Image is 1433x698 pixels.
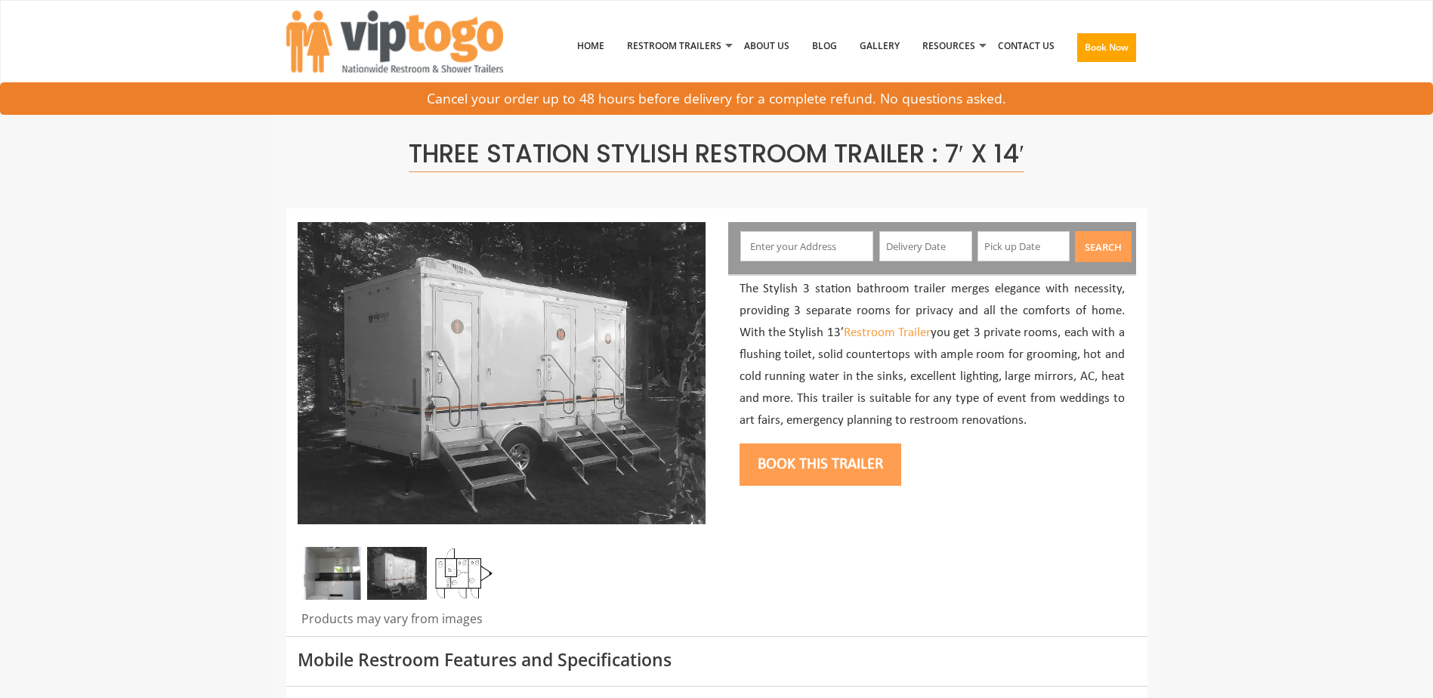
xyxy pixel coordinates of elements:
h3: Mobile Restroom Features and Specifications [298,650,1136,669]
img: Side view of three station restroom trailer with three separate doors with signs [298,222,706,524]
span: Three Station Stylish Restroom Trailer : 7′ x 14′ [409,136,1024,172]
input: Pick up Date [977,231,1070,261]
div: Products may vary from images [298,610,706,636]
p: The Stylish 3 station bathroom trailer merges elegance with necessity, providing 3 separate rooms... [740,279,1125,431]
img: Side view of three station restroom trailer with three separate doors with signs [367,547,427,600]
a: Restroom Trailer [844,326,931,339]
a: Gallery [848,7,911,85]
a: Resources [911,7,987,85]
a: Blog [801,7,848,85]
a: About Us [733,7,801,85]
img: Zoomed out full inside view of restroom station with a stall, a mirror and a sink [301,547,361,600]
img: VIPTOGO [286,11,503,73]
a: Restroom Trailers [616,7,733,85]
a: Book Now [1066,7,1147,94]
a: Contact Us [987,7,1066,85]
img: Floor Plan of 3 station restroom with sink and toilet [434,547,493,600]
button: Book Now [1077,33,1136,62]
input: Enter your Address [740,231,873,261]
input: Delivery Date [879,231,972,261]
a: Home [566,7,616,85]
button: Search [1075,231,1132,262]
button: Book this trailer [740,443,901,486]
